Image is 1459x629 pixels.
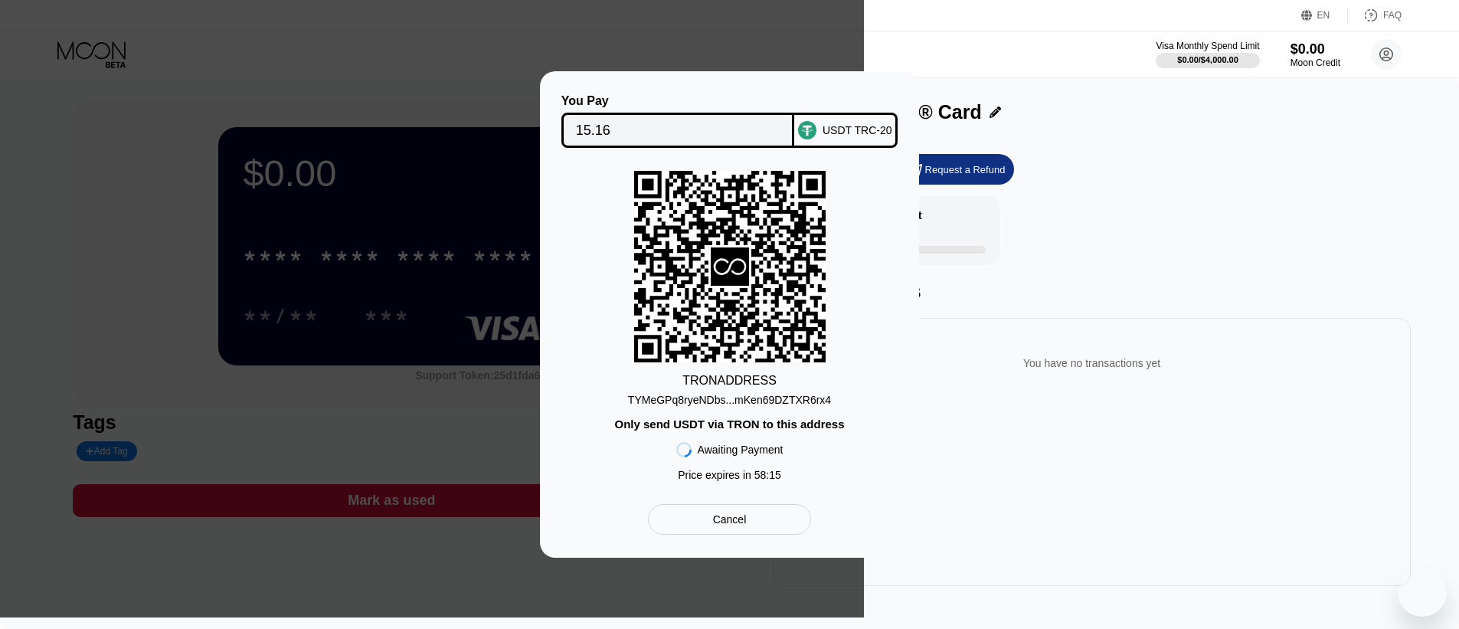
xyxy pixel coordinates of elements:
div: Cancel [713,513,747,526]
div: Only send USDT via TRON to this address [614,418,844,431]
div: TYMeGPq8ryeNDbs...mKen69DZTXR6rx4 [628,388,831,406]
iframe: Button to launch messaging window, conversation in progress [1398,568,1447,617]
span: 58 : 15 [754,469,781,481]
div: Price expires in [678,469,781,481]
div: Awaiting Payment [698,444,783,456]
div: USDT TRC-20 [823,124,892,136]
div: TRON ADDRESS [682,374,777,388]
div: You PayUSDT TRC-20 [563,94,896,148]
div: TYMeGPq8ryeNDbs...mKen69DZTXR6rx4 [628,394,831,406]
div: Cancel [648,504,811,535]
div: You Pay [561,94,795,108]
